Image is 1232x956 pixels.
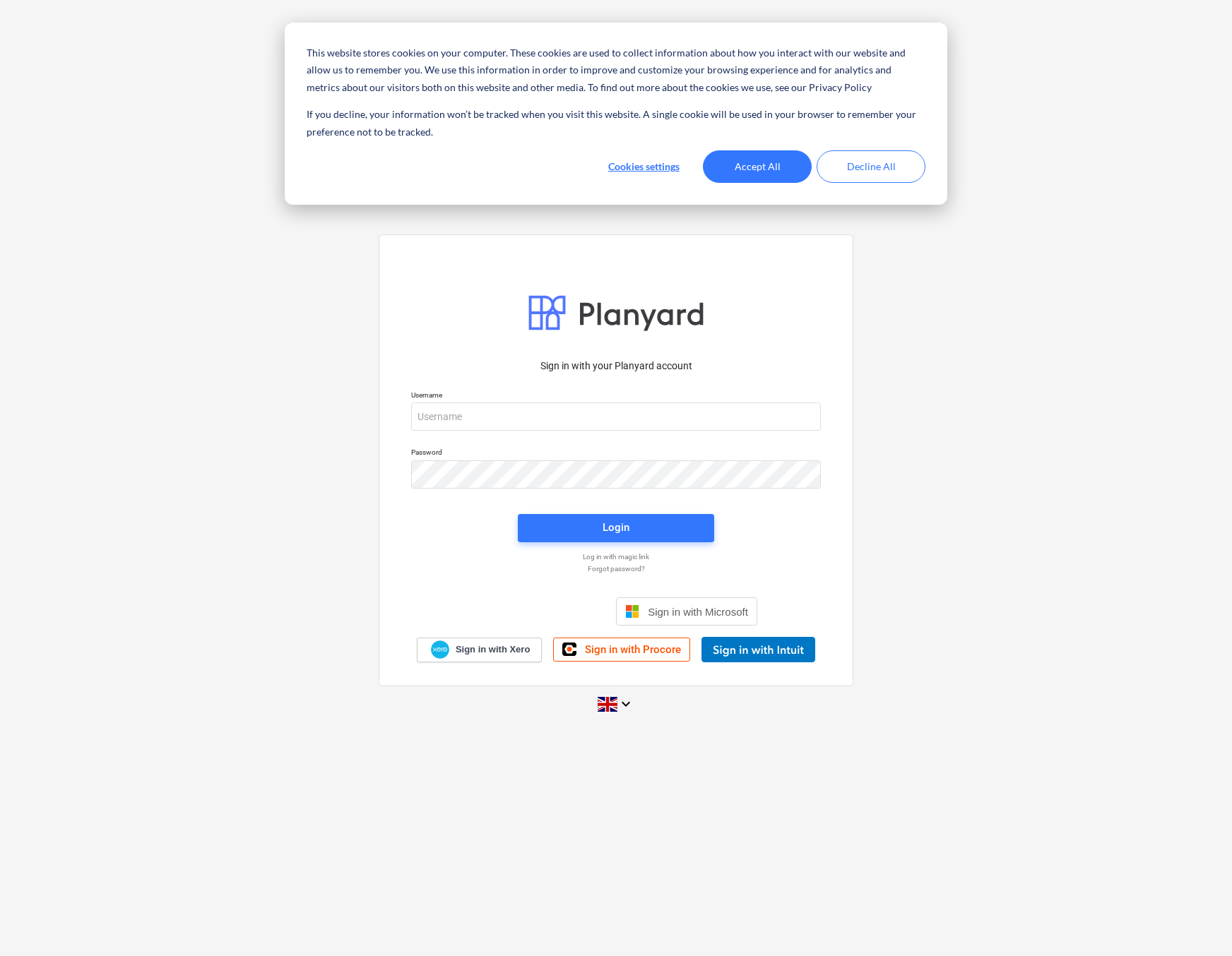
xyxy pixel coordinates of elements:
[617,695,634,712] i: keyboard_arrow_down
[456,643,530,656] span: Sign in with Xero
[307,106,925,141] p: If you decline, your information won’t be tracked when you visit this website. A single cookie wi...
[625,604,639,619] img: Microsoft logo
[307,44,925,97] p: This website stores cookies on your computer. These cookies are used to collect information about...
[468,596,612,627] iframe: Sign in with Google Button
[411,390,821,402] p: Username
[553,638,690,662] a: Sign in with Procore
[431,640,449,659] img: Xero logo
[603,518,629,537] div: Login
[817,150,925,183] button: Decline All
[417,638,543,662] a: Sign in with Xero
[518,514,714,542] button: Login
[285,23,947,205] div: Cookie banner
[648,606,748,618] span: Sign in with Microsoft
[475,596,605,627] div: Sign in with Google. Opens in new tab
[411,402,821,431] input: Username
[411,359,821,374] p: Sign in with your Planyard account
[411,448,821,460] p: Password
[585,643,681,656] span: Sign in with Procore
[404,564,828,573] a: Forgot password?
[703,150,812,183] button: Accept All
[589,150,698,183] button: Cookies settings
[404,552,828,561] a: Log in with magic link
